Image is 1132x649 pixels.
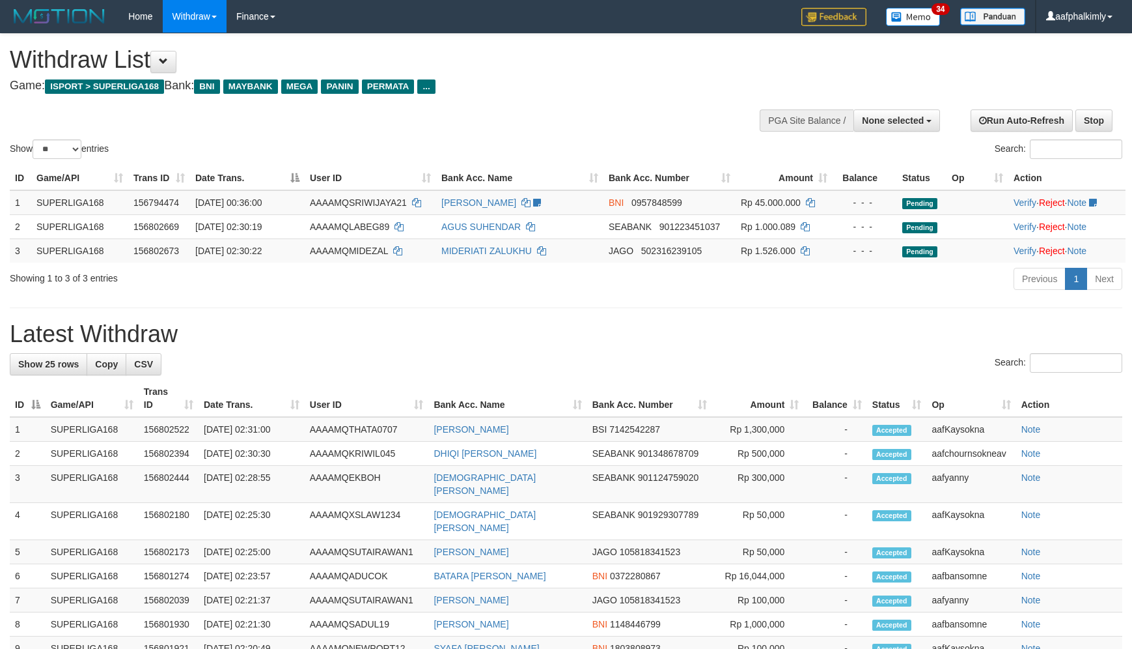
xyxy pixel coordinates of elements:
td: 156802444 [139,466,199,503]
span: JAGO [609,246,633,256]
td: aafKaysokna [926,503,1015,540]
h1: Latest Withdraw [10,321,1122,347]
span: AAAAMQLABEG89 [310,222,389,232]
td: AAAAMQADUCOK [305,564,429,588]
td: aafKaysokna [926,417,1015,442]
th: Balance: activate to sort column ascending [804,380,866,417]
a: [PERSON_NAME] [434,547,508,557]
span: BNI [592,619,607,629]
th: Status [897,166,946,190]
a: Note [1021,472,1041,483]
td: 8 [10,613,46,637]
th: Op: activate to sort column ascending [926,380,1015,417]
span: PERMATA [362,79,415,94]
td: - [804,588,866,613]
td: SUPERLIGA168 [46,564,139,588]
span: AAAAMQSRIWIJAYA21 [310,197,407,208]
span: 156802669 [133,222,179,232]
th: Game/API: activate to sort column ascending [46,380,139,417]
td: 156802039 [139,588,199,613]
span: BSI [592,424,607,435]
a: Stop [1075,109,1112,132]
span: Copy 105818341523 to clipboard [620,595,680,605]
td: SUPERLIGA168 [46,613,139,637]
a: Verify [1014,246,1036,256]
a: Previous [1014,268,1066,290]
a: [DEMOGRAPHIC_DATA][PERSON_NAME] [434,472,536,496]
td: Rp 100,000 [712,588,805,613]
span: 156802673 [133,246,179,256]
a: BATARA [PERSON_NAME] [434,571,545,581]
div: Showing 1 to 3 of 3 entries [10,267,462,285]
span: ISPORT > SUPERLIGA168 [45,79,164,94]
a: MIDERIATI ZALUKHU [441,246,532,256]
span: 34 [932,3,949,15]
th: Date Trans.: activate to sort column ascending [199,380,305,417]
span: PANIN [321,79,358,94]
div: - - - [838,244,892,257]
a: Verify [1014,197,1036,208]
span: BNI [194,79,219,94]
th: Action [1016,380,1122,417]
th: Action [1008,166,1125,190]
th: Status: activate to sort column ascending [867,380,927,417]
span: ... [417,79,435,94]
td: 6 [10,564,46,588]
th: User ID: activate to sort column ascending [305,380,429,417]
td: AAAAMQXSLAW1234 [305,503,429,540]
span: Accepted [872,510,911,521]
span: Copy 502316239105 to clipboard [641,246,702,256]
span: SEABANK [609,222,652,232]
span: BNI [592,571,607,581]
td: 156802173 [139,540,199,564]
span: Rp 45.000.000 [741,197,801,208]
span: Accepted [872,596,911,607]
span: Accepted [872,547,911,558]
a: Note [1021,424,1041,435]
th: Date Trans.: activate to sort column descending [190,166,305,190]
span: [DATE] 00:36:00 [195,197,262,208]
a: 1 [1065,268,1087,290]
a: Note [1021,595,1041,605]
td: Rp 500,000 [712,442,805,466]
span: JAGO [592,547,617,557]
span: Copy 1148446799 to clipboard [610,619,661,629]
td: Rp 50,000 [712,503,805,540]
span: [DATE] 02:30:22 [195,246,262,256]
td: AAAAMQSUTAIRAWAN1 [305,540,429,564]
h1: Withdraw List [10,47,741,73]
img: panduan.png [960,8,1025,25]
a: Note [1067,246,1086,256]
a: [DEMOGRAPHIC_DATA][PERSON_NAME] [434,510,536,533]
a: Note [1067,197,1086,208]
th: Trans ID: activate to sort column ascending [128,166,190,190]
th: ID: activate to sort column descending [10,380,46,417]
td: 156802394 [139,442,199,466]
span: Accepted [872,620,911,631]
th: Game/API: activate to sort column ascending [31,166,128,190]
h4: Game: Bank: [10,79,741,93]
a: Note [1021,571,1041,581]
span: [DATE] 02:30:19 [195,222,262,232]
td: 1 [10,190,31,215]
a: Copy [87,353,126,375]
th: Op: activate to sort column ascending [946,166,1008,190]
td: - [804,417,866,442]
td: SUPERLIGA168 [31,238,128,263]
td: [DATE] 02:21:30 [199,613,305,637]
td: [DATE] 02:23:57 [199,564,305,588]
span: Copy 901929307789 to clipboard [638,510,698,520]
select: Showentries [33,139,81,159]
span: Copy 901223451037 to clipboard [659,222,720,232]
th: Amount: activate to sort column ascending [712,380,805,417]
th: User ID: activate to sort column ascending [305,166,436,190]
span: MAYBANK [223,79,278,94]
span: Pending [902,198,937,209]
td: [DATE] 02:31:00 [199,417,305,442]
a: [PERSON_NAME] [434,595,508,605]
span: None selected [862,115,924,126]
span: Copy 105818341523 to clipboard [620,547,680,557]
td: AAAAMQEKBOH [305,466,429,503]
td: [DATE] 02:21:37 [199,588,305,613]
td: Rp 16,044,000 [712,564,805,588]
